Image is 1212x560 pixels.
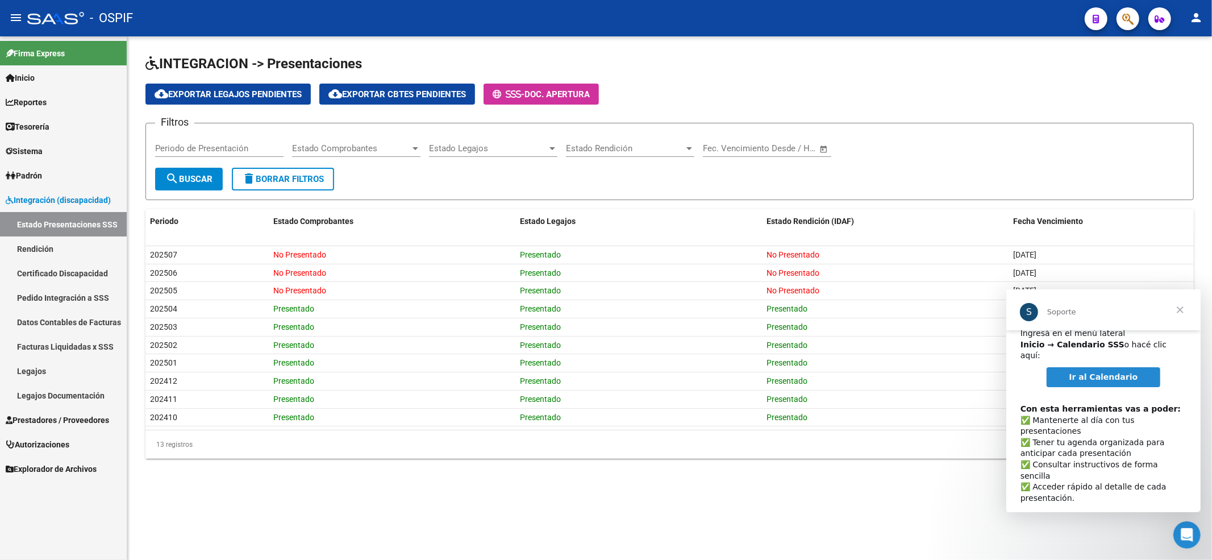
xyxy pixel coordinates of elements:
span: 202506 [150,268,177,277]
span: 202505 [150,286,177,295]
span: 202502 [150,341,177,350]
span: INTEGRACION -> Presentaciones [145,56,362,72]
mat-icon: menu [9,11,23,24]
span: Padrón [6,169,42,182]
span: Sistema [6,145,43,157]
span: Explorador de Archivos [6,463,97,475]
span: Prestadores / Proveedores [6,414,109,426]
span: Periodo [150,217,178,226]
span: No Presentado [273,286,326,295]
mat-icon: search [165,172,179,185]
span: Presentado [273,413,314,422]
span: Presentado [767,358,807,367]
span: Firma Express [6,47,65,60]
span: Fecha Vencimiento [1013,217,1083,226]
span: Presentado [520,341,561,350]
span: 202410 [150,413,177,422]
span: Doc. Apertura [524,89,590,99]
div: 13 registros [145,430,353,459]
span: Reportes [6,96,47,109]
mat-icon: cloud_download [155,87,168,101]
span: No Presentado [273,250,326,259]
input: Fecha fin [759,143,814,154]
span: Exportar Cbtes Pendientes [328,89,466,99]
span: Estado Legajos [429,143,547,154]
button: Exportar Legajos Pendientes [145,84,311,105]
span: 202503 [150,322,177,331]
datatable-header-cell: Estado Rendición (IDAF) [762,209,1009,234]
span: [DATE] [1013,250,1036,259]
span: 202412 [150,376,177,385]
datatable-header-cell: Periodo [145,209,269,234]
datatable-header-cell: Estado Comprobantes [269,209,515,234]
span: Borrar Filtros [242,174,324,184]
span: Inicio [6,72,35,84]
span: [DATE] [1013,268,1036,277]
iframe: Intercom live chat [1173,521,1201,549]
h3: Filtros [155,114,194,130]
button: -Doc. Apertura [484,84,599,105]
button: Open calendar [818,143,831,156]
span: Presentado [273,322,314,331]
span: - OSPIF [90,6,133,31]
span: Presentado [520,304,561,313]
mat-icon: delete [242,172,256,185]
span: Presentado [520,268,561,277]
span: Presentado [520,395,561,404]
mat-icon: person [1189,11,1203,24]
span: Presentado [767,304,807,313]
span: Presentado [273,358,314,367]
button: Borrar Filtros [232,168,334,190]
span: Presentado [520,286,561,295]
div: ​✅ Mantenerte al día con tus presentaciones ✅ Tener tu agenda organizada para anticipar cada pres... [14,103,180,248]
span: No Presentado [767,250,819,259]
span: Presentado [273,395,314,404]
span: Estado Rendición [566,143,684,154]
span: Estado Comprobantes [273,217,353,226]
span: Integración (discapacidad) [6,194,111,206]
span: Presentado [520,376,561,385]
span: Exportar Legajos Pendientes [155,89,302,99]
span: - [493,89,524,99]
span: Presentado [520,250,561,259]
span: Presentado [520,322,561,331]
button: Exportar Cbtes Pendientes [319,84,475,105]
span: Presentado [767,376,807,385]
span: [DATE] [1013,286,1036,295]
span: 202501 [150,358,177,367]
span: Presentado [273,304,314,313]
span: Buscar [165,174,213,184]
span: Presentado [767,395,807,404]
span: Estado Legajos [520,217,576,226]
span: Presentado [273,341,314,350]
span: Tesorería [6,121,49,133]
span: Estado Rendición (IDAF) [767,217,854,226]
span: No Presentado [767,286,819,295]
button: Buscar [155,168,223,190]
mat-icon: cloud_download [328,87,342,101]
span: 202507 [150,250,177,259]
span: Autorizaciones [6,438,69,451]
span: 202504 [150,304,177,313]
span: 202411 [150,395,177,404]
span: Estado Comprobantes [292,143,410,154]
span: No Presentado [273,268,326,277]
iframe: Intercom live chat mensaje [1006,289,1201,512]
datatable-header-cell: Fecha Vencimiento [1009,209,1194,234]
span: Presentado [273,376,314,385]
span: Presentado [520,358,561,367]
span: Presentado [767,341,807,350]
datatable-header-cell: Estado Legajos [515,209,762,234]
span: Presentado [767,413,807,422]
span: No Presentado [767,268,819,277]
span: Presentado [520,413,561,422]
b: Con esta herramientas vas a poder: [14,115,174,124]
span: Presentado [767,322,807,331]
input: Fecha inicio [703,143,749,154]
